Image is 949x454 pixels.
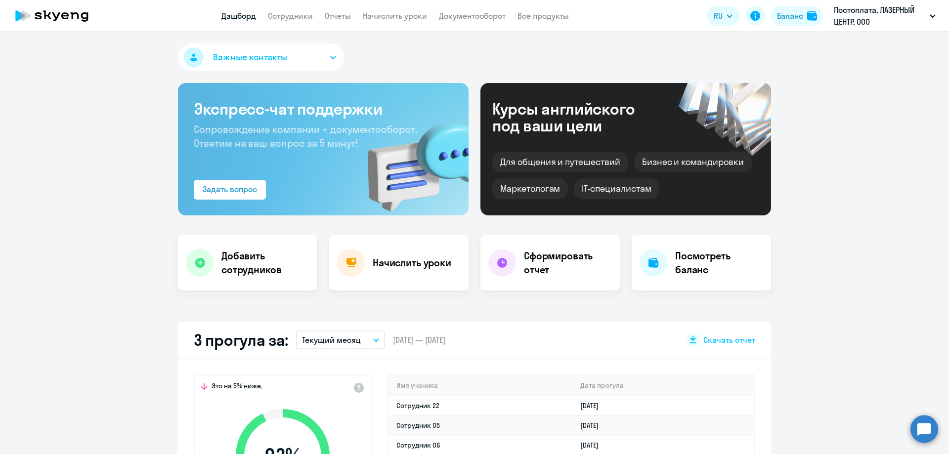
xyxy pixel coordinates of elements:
div: Курсы английского под ваши цели [492,100,661,134]
a: Сотрудник 06 [396,441,440,450]
button: Задать вопрос [194,180,266,200]
a: Документооборот [439,11,506,21]
div: Бизнес и командировки [634,152,752,172]
button: Балансbalance [771,6,823,26]
a: [DATE] [580,421,606,430]
span: RU [714,10,723,22]
div: Для общения и путешествий [492,152,628,172]
h3: Экспресс-чат поддержки [194,99,453,119]
a: Дашборд [221,11,256,21]
a: Сотрудник 05 [396,421,440,430]
button: Постоплата, ЛАЗЕРНЫЙ ЦЕНТР, ООО [829,4,941,28]
h4: Посмотреть баланс [675,249,763,277]
div: Баланс [777,10,803,22]
span: [DATE] — [DATE] [393,334,445,345]
span: Скачать отчет [703,334,755,345]
img: balance [807,11,817,21]
a: [DATE] [580,401,606,410]
p: Текущий месяц [302,334,361,346]
th: Имя ученика [388,375,572,396]
span: Это на 5% ниже, [212,381,262,393]
button: RU [707,6,739,26]
div: Маркетологам [492,178,568,199]
a: Начислить уроки [363,11,427,21]
span: Важные контакты [213,51,287,64]
p: Постоплата, ЛАЗЕРНЫЙ ЦЕНТР, ООО [834,4,926,28]
h4: Сформировать отчет [524,249,612,277]
span: Сопровождение компании + документооборот. Ответим на ваш вопрос за 5 минут! [194,123,417,149]
button: Важные контакты [178,43,344,71]
h2: 3 прогула за: [194,330,288,350]
div: IT-специалистам [574,178,659,199]
th: Дата прогула [572,375,754,396]
button: Текущий месяц [296,330,385,349]
div: Задать вопрос [203,183,257,195]
a: [DATE] [580,441,606,450]
a: Сотрудник 22 [396,401,439,410]
a: Сотрудники [268,11,313,21]
h4: Добавить сотрудников [221,249,309,277]
a: Отчеты [325,11,351,21]
a: Все продукты [518,11,569,21]
img: bg-img [353,104,469,215]
h4: Начислить уроки [373,256,451,270]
